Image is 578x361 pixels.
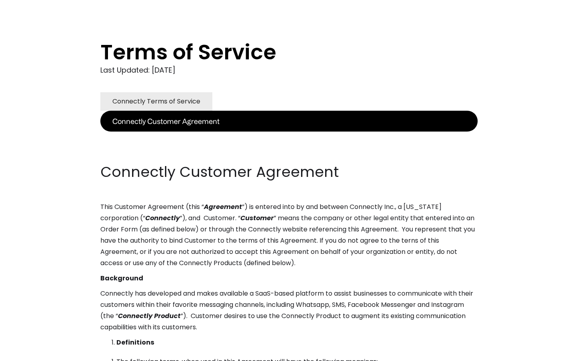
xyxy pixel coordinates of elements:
[116,338,154,347] strong: Definitions
[100,64,478,76] div: Last Updated: [DATE]
[100,147,478,158] p: ‍
[100,162,478,182] h2: Connectly Customer Agreement
[240,213,274,223] em: Customer
[112,96,200,107] div: Connectly Terms of Service
[145,213,180,223] em: Connectly
[8,346,48,358] aside: Language selected: English
[112,116,220,127] div: Connectly Customer Agreement
[100,132,478,143] p: ‍
[100,274,143,283] strong: Background
[16,347,48,358] ul: Language list
[100,201,478,269] p: This Customer Agreement (this “ ”) is entered into by and between Connectly Inc., a [US_STATE] co...
[100,288,478,333] p: Connectly has developed and makes available a SaaS-based platform to assist businesses to communi...
[204,202,242,211] em: Agreement
[100,40,446,64] h1: Terms of Service
[118,311,181,320] em: Connectly Product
